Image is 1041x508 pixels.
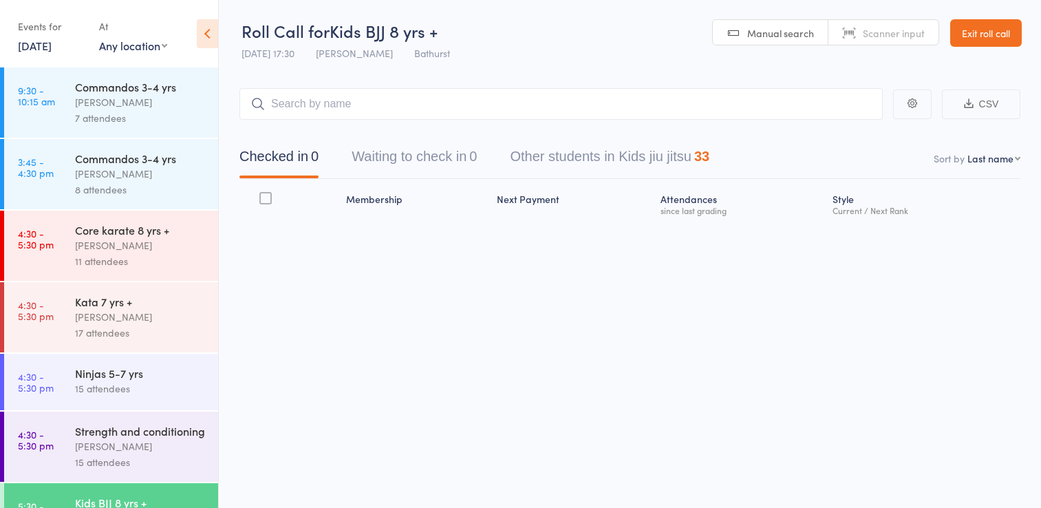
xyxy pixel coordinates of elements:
time: 3:45 - 4:30 pm [18,156,54,178]
time: 9:30 - 10:15 am [18,85,55,107]
button: CSV [942,89,1020,119]
div: Next Payment [491,185,656,222]
span: Manual search [747,26,814,40]
div: Any location [99,38,167,53]
a: Exit roll call [950,19,1022,47]
span: Kids BJJ 8 yrs + [330,19,438,42]
div: Style [827,185,1020,222]
div: Membership [341,185,491,222]
div: Strength and conditioning [75,423,206,438]
div: Commandos 3-4 yrs [75,79,206,94]
button: Other students in Kids jiu jitsu33 [510,142,709,178]
a: 9:30 -10:15 amCommandos 3-4 yrs[PERSON_NAME]7 attendees [4,67,218,138]
div: [PERSON_NAME] [75,438,206,454]
div: Ninjas 5-7 yrs [75,366,206,381]
a: 4:30 -5:30 pmCore karate 8 yrs +[PERSON_NAME]11 attendees [4,211,218,281]
div: 0 [311,149,319,164]
div: Atten­dances [655,185,827,222]
a: [DATE] [18,38,52,53]
a: 4:30 -5:30 pmStrength and conditioning[PERSON_NAME]15 attendees [4,412,218,482]
span: [DATE] 17:30 [242,46,294,60]
div: Kata 7 yrs + [75,294,206,309]
div: [PERSON_NAME] [75,166,206,182]
span: Roll Call for [242,19,330,42]
time: 4:30 - 5:30 pm [18,429,54,451]
div: Commandos 3-4 yrs [75,151,206,166]
div: 33 [694,149,709,164]
div: Core karate 8 yrs + [75,222,206,237]
div: [PERSON_NAME] [75,94,206,110]
a: 3:45 -4:30 pmCommandos 3-4 yrs[PERSON_NAME]8 attendees [4,139,218,209]
label: Sort by [934,151,965,165]
div: Current / Next Rank [833,206,1015,215]
div: Last name [967,151,1013,165]
time: 4:30 - 5:30 pm [18,371,54,393]
button: Waiting to check in0 [352,142,477,178]
input: Search by name [239,88,883,120]
span: Scanner input [863,26,925,40]
div: At [99,15,167,38]
div: Events for [18,15,85,38]
div: 17 attendees [75,325,206,341]
div: [PERSON_NAME] [75,237,206,253]
div: 7 attendees [75,110,206,126]
span: Bathurst [414,46,450,60]
time: 4:30 - 5:30 pm [18,299,54,321]
div: [PERSON_NAME] [75,309,206,325]
div: 8 attendees [75,182,206,198]
div: 15 attendees [75,381,206,396]
div: since last grading [661,206,822,215]
div: 0 [469,149,477,164]
a: 4:30 -5:30 pmKata 7 yrs +[PERSON_NAME]17 attendees [4,282,218,352]
button: Checked in0 [239,142,319,178]
span: [PERSON_NAME] [316,46,393,60]
div: 11 attendees [75,253,206,269]
time: 4:30 - 5:30 pm [18,228,54,250]
a: 4:30 -5:30 pmNinjas 5-7 yrs15 attendees [4,354,218,410]
div: 15 attendees [75,454,206,470]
